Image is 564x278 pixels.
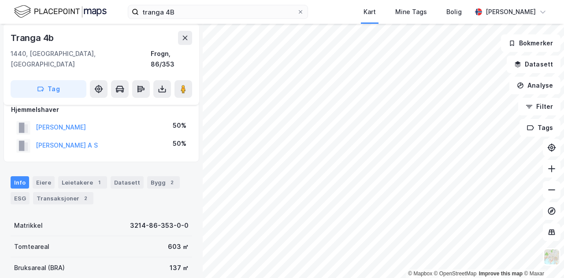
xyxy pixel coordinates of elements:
div: Bygg [147,176,180,189]
div: 1440, [GEOGRAPHIC_DATA], [GEOGRAPHIC_DATA] [11,48,151,70]
div: ESG [11,192,30,204]
img: Z [543,248,560,265]
div: Frogn, 86/353 [151,48,192,70]
a: Mapbox [408,271,432,277]
div: 3214-86-353-0-0 [130,220,189,231]
div: Bolig [446,7,462,17]
button: Analyse [509,77,560,94]
div: Info [11,176,29,189]
div: Bruksareal (BRA) [14,263,65,273]
div: 603 ㎡ [168,241,189,252]
a: Maxar [524,271,544,277]
div: Kart [364,7,376,17]
button: Filter [518,98,560,115]
img: logo.f888ab2527a4732fd821a326f86c7f29.svg [14,4,107,19]
input: Søk på adresse, matrikkel, gårdeiere, leietakere eller personer [139,5,297,19]
div: Mine Tags [395,7,427,17]
div: Matrikkel [14,220,43,231]
a: Improve this map [479,271,523,277]
div: [PERSON_NAME] [486,7,536,17]
div: Transaksjoner [33,192,93,204]
div: Leietakere [58,176,107,189]
div: Eiere [33,176,55,189]
button: Bokmerker [501,34,560,52]
div: 1 [95,178,104,187]
a: OpenStreetMap [434,271,477,277]
div: Tranga 4b [11,31,56,45]
button: Tag [11,80,86,98]
div: 2 [81,194,90,203]
div: 50% [173,138,186,149]
div: 137 ㎡ [170,263,189,273]
div: Hjemmelshaver [11,104,192,115]
button: Tags [519,119,560,137]
button: Datasett [507,56,560,73]
div: 2 [167,178,176,187]
div: 50% [173,120,186,131]
div: Datasett [111,176,144,189]
div: Tomteareal [14,241,49,252]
